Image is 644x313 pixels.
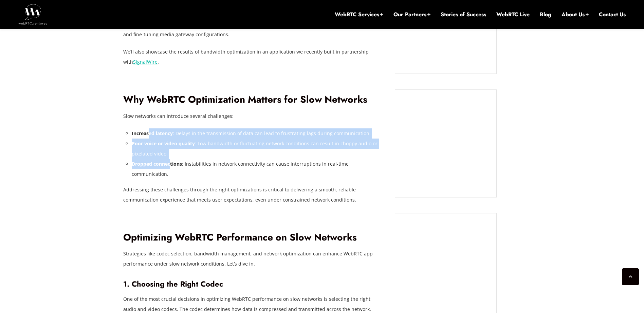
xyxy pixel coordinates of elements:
[123,92,367,106] strong: Why WebRTC Optimization Matters for Slow Networks
[132,159,385,179] li: : Instabilities in network connectivity can cause interruptions in real-time communication.
[441,11,486,18] a: Stories of Success
[18,4,47,24] img: WebRTC.ventures
[123,47,385,67] p: We’ll also showcase the results of bandwidth optimization in an application we recently built in ...
[562,11,589,18] a: About Us
[335,11,383,18] a: WebRTC Services
[123,232,385,244] h2: Optimizing WebRTC Performance on Slow Networks
[132,140,195,147] strong: Poor voice or video quality
[123,111,385,121] p: Slow networks can introduce several challenges:
[133,59,158,65] a: SignalWire
[402,97,490,190] iframe: Embedded CTA
[599,11,626,18] a: Contact Us
[132,130,173,137] strong: Increased latency
[132,139,385,159] li: : Low bandwidth or fluctuating network conditions can result in choppy audio or pixelated video.
[123,249,385,269] p: Strategies like codec selection, bandwidth management, and network optimization can enhance WebRT...
[123,185,385,205] p: Addressing these challenges through the right optimizations is critical to delivering a smooth, r...
[132,128,385,139] li: : Delays in the transmission of data can lead to frustrating lags during communication.
[393,11,430,18] a: Our Partners
[123,279,385,289] h3: 1. Choosing the Right Codec
[496,11,530,18] a: WebRTC Live
[132,161,182,167] strong: Dropped connections
[540,11,551,18] a: Blog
